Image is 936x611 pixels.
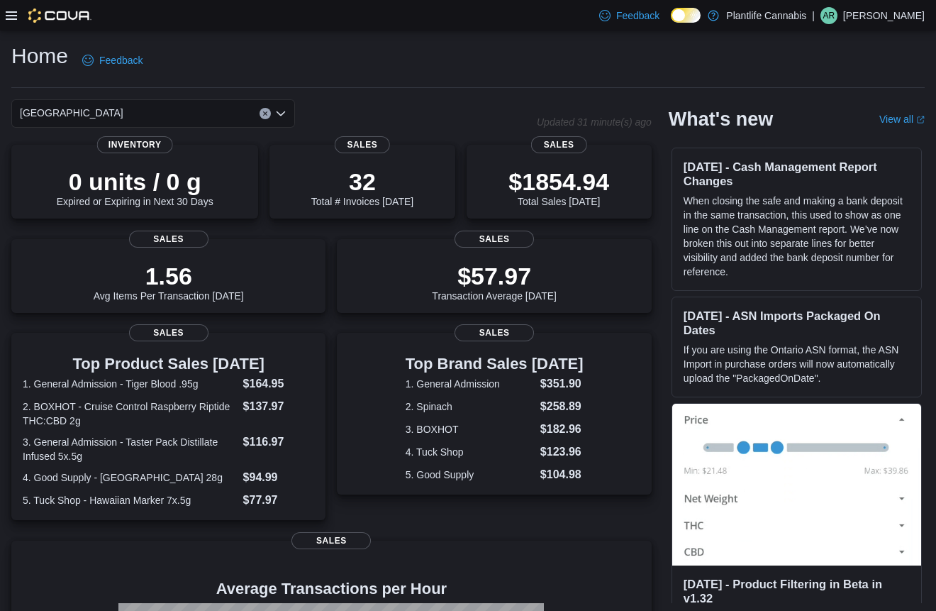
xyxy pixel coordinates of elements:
[455,324,534,341] span: Sales
[11,42,68,70] h1: Home
[311,167,413,207] div: Total # Invoices [DATE]
[812,7,815,24] p: |
[243,375,315,392] dd: $164.95
[669,108,773,131] h2: What's new
[537,116,652,128] p: Updated 31 minute(s) ago
[23,493,238,507] dt: 5. Tuck Shop - Hawaiian Marker 7x.5g
[23,356,314,373] h3: Top Product Sales [DATE]
[23,580,640,598] h4: Average Transactions per Hour
[129,231,208,248] span: Sales
[531,136,586,153] span: Sales
[23,400,238,428] dt: 2. BOXHOT - Cruise Control Raspberry Riptide THC:CBD 2g
[540,421,584,438] dd: $182.96
[243,398,315,415] dd: $137.97
[311,167,413,196] p: 32
[260,108,271,119] button: Clear input
[77,46,148,75] a: Feedback
[28,9,91,23] img: Cova
[684,343,910,385] p: If you are using the Ontario ASN format, the ASN Import in purchase orders will now automatically...
[20,104,123,121] span: [GEOGRAPHIC_DATA]
[540,444,584,461] dd: $123.96
[684,577,910,605] h3: [DATE] - Product Filtering in Beta in v1.32
[243,469,315,486] dd: $94.99
[820,7,837,24] div: April Rose
[671,8,701,23] input: Dark Mode
[540,375,584,392] dd: $351.90
[23,435,238,463] dt: 3. General Admission - Taster Pack Distillate Infused 5x.5g
[406,377,535,391] dt: 1. General Admission
[455,231,534,248] span: Sales
[243,492,315,509] dd: $77.97
[684,194,910,279] p: When closing the safe and making a bank deposit in the same transaction, this used to show as one...
[94,262,244,290] p: 1.56
[726,7,806,24] p: Plantlife Cannabis
[823,7,835,24] span: AR
[243,434,315,451] dd: $116.97
[335,136,390,153] span: Sales
[432,262,557,302] div: Transaction Average [DATE]
[291,532,371,549] span: Sales
[23,470,238,485] dt: 4. Good Supply - [GEOGRAPHIC_DATA] 28g
[406,445,535,459] dt: 4. Tuck Shop
[540,398,584,415] dd: $258.89
[275,108,286,119] button: Open list of options
[843,7,925,24] p: [PERSON_NAME]
[879,114,925,125] a: View allExternal link
[57,167,213,207] div: Expired or Expiring in Next 30 Days
[406,356,584,373] h3: Top Brand Sales [DATE]
[508,167,609,196] p: $1854.94
[540,466,584,483] dd: $104.98
[23,377,238,391] dt: 1. General Admission - Tiger Blood .95g
[508,167,609,207] div: Total Sales [DATE]
[594,1,665,30] a: Feedback
[97,136,173,153] span: Inventory
[432,262,557,290] p: $57.97
[684,309,910,337] h3: [DATE] - ASN Imports Packaged On Dates
[57,167,213,196] p: 0 units / 0 g
[99,53,143,67] span: Feedback
[684,160,910,188] h3: [DATE] - Cash Management Report Changes
[406,468,535,482] dt: 5. Good Supply
[94,262,244,302] div: Avg Items Per Transaction [DATE]
[616,9,659,23] span: Feedback
[406,422,535,436] dt: 3. BOXHOT
[406,400,535,414] dt: 2. Spinach
[916,116,925,124] svg: External link
[129,324,208,341] span: Sales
